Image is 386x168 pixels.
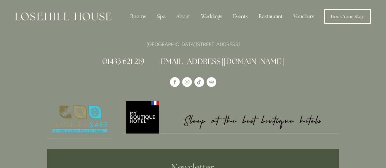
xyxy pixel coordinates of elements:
[170,77,180,87] a: Losehill House Hotel & Spa
[289,10,319,23] a: Vouchers
[152,10,170,23] div: Spa
[171,10,195,23] div: About
[194,77,204,87] a: TikTok
[125,10,151,23] div: Rooms
[254,10,287,23] div: Restaurant
[196,10,227,23] div: Weddings
[182,77,192,87] a: Instagram
[158,56,284,66] a: [EMAIL_ADDRESS][DOMAIN_NAME]
[47,40,339,48] p: [GEOGRAPHIC_DATA][STREET_ADDRESS]
[207,77,216,87] a: TripAdvisor
[123,100,339,134] img: My Boutique Hotel - Logo
[324,9,371,24] a: Book Your Stay
[228,10,253,23] div: Events
[102,56,144,66] a: 01433 621 219
[47,100,113,138] img: Nature's Safe - Logo
[15,13,111,20] img: Losehill House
